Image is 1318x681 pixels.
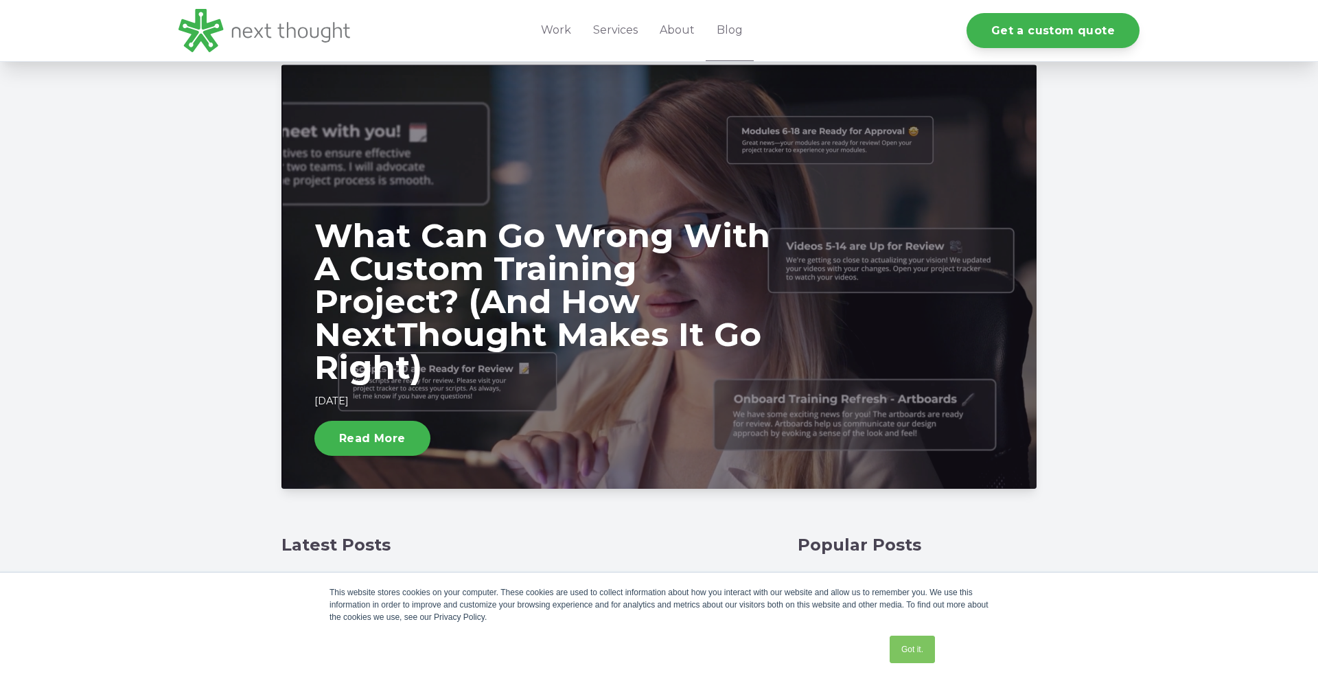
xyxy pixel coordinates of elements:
img: LG - NextThought Logo [178,9,350,52]
h4: Latest Posts [281,535,778,555]
label: [DATE] [314,395,349,407]
a: Read More [314,421,430,456]
div: This website stores cookies on your computer. These cookies are used to collect information about... [329,586,988,623]
a: Got it. [890,636,935,663]
h2: What Can Go Wrong With A Custom Training Project? (And How NextThought Makes It Go Right) [314,219,774,384]
a: Get a custom quote [967,13,1140,48]
h4: Popular Posts [798,535,1037,555]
